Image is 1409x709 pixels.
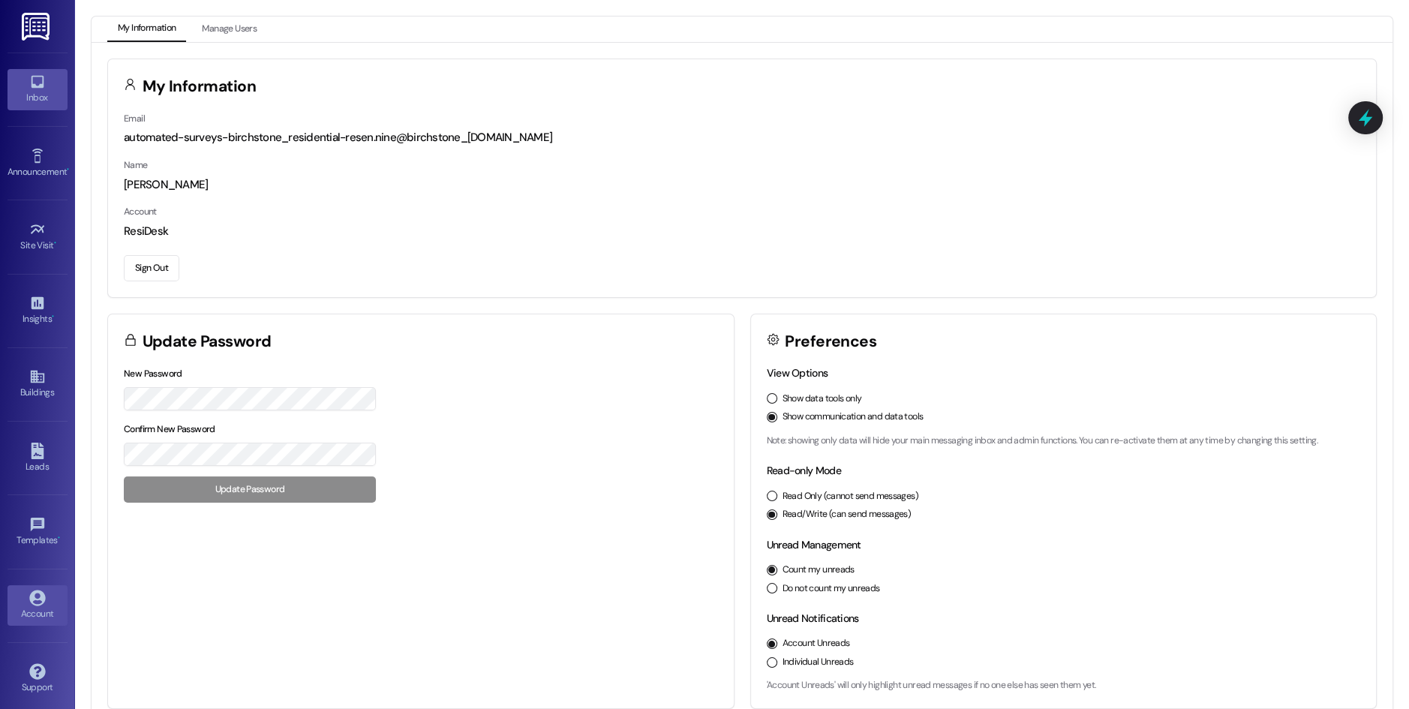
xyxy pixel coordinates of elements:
h3: Preferences [785,334,876,350]
label: Show communication and data tools [783,410,924,424]
label: Account [124,206,157,218]
label: Count my unreads [783,563,855,577]
label: View Options [767,366,828,380]
label: Read-only Mode [767,464,841,477]
div: ResiDesk [124,224,1360,239]
label: Read/Write (can send messages) [783,508,912,521]
button: Sign Out [124,255,179,281]
h3: My Information [143,79,257,95]
span: • [52,311,54,322]
label: Confirm New Password [124,423,215,435]
label: Show data tools only [783,392,862,406]
button: My Information [107,17,186,42]
a: Leads [8,438,68,479]
span: • [58,533,60,543]
a: Inbox [8,69,68,110]
h3: Update Password [143,334,272,350]
button: Manage Users [191,17,267,42]
a: Site Visit • [8,217,68,257]
p: Note: showing only data will hide your main messaging inbox and admin functions. You can re-activ... [767,434,1361,448]
div: [PERSON_NAME] [124,177,1360,193]
a: Buildings [8,364,68,404]
p: 'Account Unreads' will only highlight unread messages if no one else has seen them yet. [767,679,1361,692]
span: • [67,164,69,175]
a: Support [8,659,68,699]
span: • [54,238,56,248]
label: Unread Management [767,538,861,551]
label: New Password [124,368,182,380]
a: Insights • [8,290,68,331]
label: Read Only (cannot send messages) [783,490,918,503]
label: Individual Unreads [783,656,854,669]
label: Email [124,113,145,125]
label: Do not count my unreads [783,582,880,596]
a: Templates • [8,512,68,552]
label: Account Unreads [783,637,850,650]
img: ResiDesk Logo [22,13,53,41]
div: automated-surveys-birchstone_residential-resen.nine@birchstone_[DOMAIN_NAME] [124,130,1360,146]
label: Unread Notifications [767,611,859,625]
label: Name [124,159,148,171]
a: Account [8,585,68,626]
